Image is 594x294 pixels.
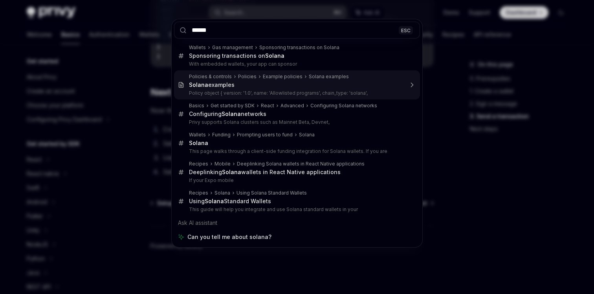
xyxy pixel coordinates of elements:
[189,103,204,109] div: Basics
[189,161,208,167] div: Recipes
[189,73,232,80] div: Policies & controls
[189,61,403,67] p: With embedded wallets, your app can sponsor
[189,119,403,125] p: Privy supports Solana clusters such as Mainnet Beta, Devnet,
[189,52,284,59] div: Sponsoring transactions on
[187,233,271,241] span: Can you tell me about solana?
[189,132,206,138] div: Wallets
[259,44,339,51] div: Sponsoring transactions on Solana
[212,44,253,51] div: Gas management
[189,90,403,96] p: Policy object { version: '1.0', name: 'Allowlisted programs', chain_type: 'solana',
[310,103,377,109] div: Configuring Solana networks
[236,190,307,196] div: Using Solana Standard Wallets
[205,198,224,204] b: Solana
[299,132,315,138] div: Solana
[263,73,302,80] div: Example policies
[237,161,365,167] div: Deeplinking Solana wallets in React Native applications
[212,132,231,138] div: Funding
[222,169,241,175] b: Solana
[189,81,235,88] div: examples
[211,103,255,109] div: Get started by SDK
[189,44,206,51] div: Wallets
[189,148,403,154] p: This page walks through a client-side funding integration for Solana wallets. If you are
[280,103,304,109] div: Advanced
[189,110,266,118] div: Configuring networks
[214,161,231,167] div: Mobile
[189,169,341,176] div: Deeplinking wallets in React Native applications
[189,190,208,196] div: Recipes
[265,52,284,59] b: Solana
[238,73,257,80] div: Policies
[189,81,208,88] b: Solana
[189,206,403,213] p: This guide will help you integrate and use Solana standard wallets in your
[174,216,420,230] div: Ask AI assistant
[237,132,293,138] div: Prompting users to fund
[261,103,274,109] div: React
[399,26,413,34] div: ESC
[189,140,208,146] b: Solana
[214,190,230,196] div: Solana
[222,110,241,117] b: Solana
[309,73,349,80] div: Solana examples
[189,177,403,184] p: If your Expo mobile
[189,198,271,205] div: Using Standard Wallets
